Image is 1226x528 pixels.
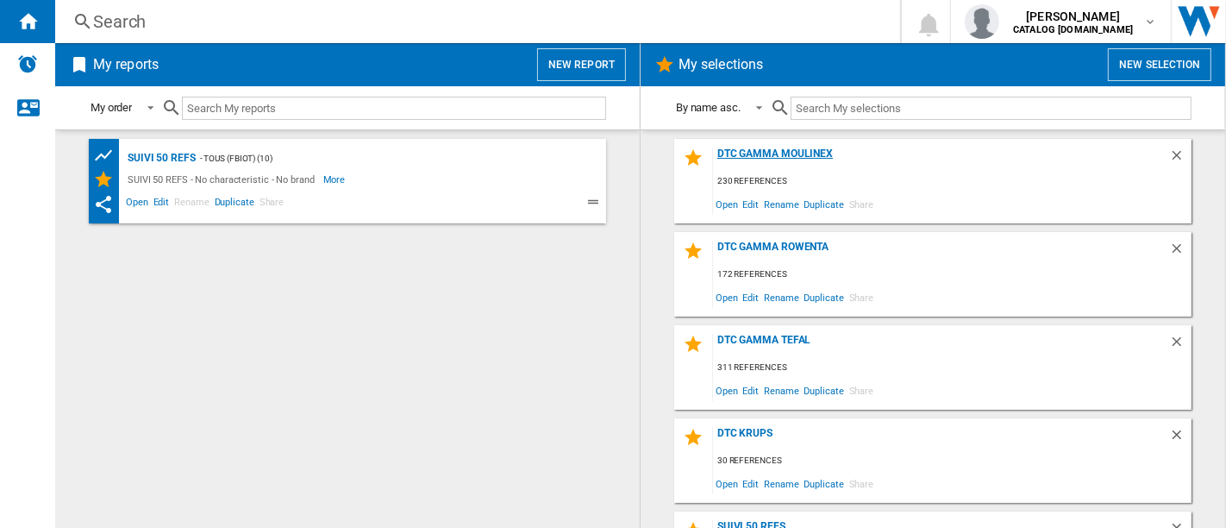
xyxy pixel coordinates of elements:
[323,169,348,190] span: More
[713,286,741,309] span: Open
[676,101,741,114] div: By name asc.
[90,48,162,81] h2: My reports
[1108,48,1211,81] button: New selection
[713,472,741,495] span: Open
[713,334,1169,357] div: DTC GAMMA TEFAL
[1169,148,1192,171] div: Delete
[847,472,877,495] span: Share
[123,148,196,169] div: SUIVI 50 REFS
[965,4,999,39] img: profile.jpg
[1169,427,1192,450] div: Delete
[212,194,257,215] span: Duplicate
[123,169,323,190] div: SUIVI 50 REFS - No characteristic - No brand
[847,286,877,309] span: Share
[713,192,741,216] span: Open
[713,450,1192,472] div: 30 references
[847,379,877,402] span: Share
[741,286,762,309] span: Edit
[182,97,606,120] input: Search My reports
[713,264,1192,286] div: 172 references
[172,194,211,215] span: Rename
[537,48,626,81] button: New report
[93,169,123,190] div: My Selections
[802,472,847,495] span: Duplicate
[713,379,741,402] span: Open
[802,379,847,402] span: Duplicate
[257,194,287,215] span: Share
[1013,8,1133,25] span: [PERSON_NAME]
[713,427,1169,450] div: DTC KRUPS
[1169,241,1192,264] div: Delete
[741,192,762,216] span: Edit
[802,286,847,309] span: Duplicate
[196,148,572,169] div: - TOUS (fbiot) (10)
[93,194,114,215] ng-md-icon: This report has been shared with you
[91,101,132,114] div: My order
[802,192,847,216] span: Duplicate
[741,472,762,495] span: Edit
[847,192,877,216] span: Share
[713,171,1192,192] div: 230 references
[713,148,1169,171] div: DTC GAMMA MOULINEX
[713,357,1192,379] div: 311 references
[761,472,801,495] span: Rename
[1013,24,1133,35] b: CATALOG [DOMAIN_NAME]
[1169,334,1192,357] div: Delete
[713,241,1169,264] div: DTC Gamma Rowenta
[123,194,151,215] span: Open
[741,379,762,402] span: Edit
[17,53,38,74] img: alerts-logo.svg
[761,192,801,216] span: Rename
[93,9,855,34] div: Search
[675,48,766,81] h2: My selections
[791,97,1192,120] input: Search My selections
[151,194,172,215] span: Edit
[93,145,123,167] div: Product prices grid
[761,286,801,309] span: Rename
[761,379,801,402] span: Rename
